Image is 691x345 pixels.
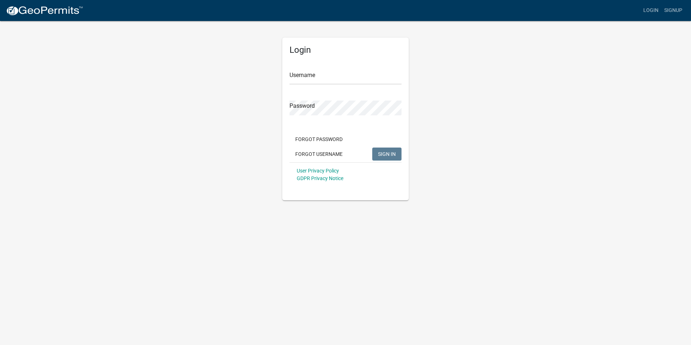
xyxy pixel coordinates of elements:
a: Signup [661,4,685,17]
button: Forgot Username [289,148,348,161]
h5: Login [289,45,402,55]
span: SIGN IN [378,151,396,157]
button: Forgot Password [289,133,348,146]
a: GDPR Privacy Notice [297,175,343,181]
button: SIGN IN [372,148,402,161]
a: User Privacy Policy [297,168,339,174]
a: Login [640,4,661,17]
